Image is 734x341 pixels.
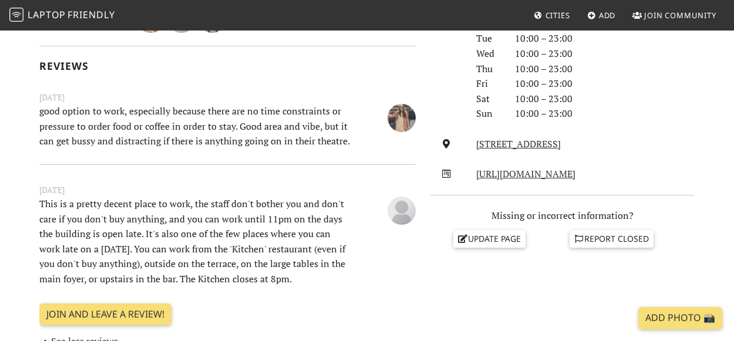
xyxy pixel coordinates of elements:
[599,10,616,21] span: Add
[546,10,570,21] span: Cities
[388,197,416,225] img: blank-535327c66bd565773addf3077783bbfce4b00ec00e9fd257753287c682c7fa38.png
[529,5,575,26] a: Cities
[469,46,508,62] div: Wed
[39,60,416,72] h2: Reviews
[583,5,621,26] a: Add
[476,137,561,150] a: [STREET_ADDRESS]
[28,8,66,21] span: Laptop
[32,91,423,104] small: [DATE]
[570,230,654,248] a: Report closed
[388,110,416,123] span: Fátima González
[469,62,508,77] div: Thu
[388,104,416,132] img: 4035-fatima.jpg
[39,303,171,326] a: Join and leave a review!
[32,104,358,149] p: good option to work, especially because there are no time constraints or pressure to order food o...
[453,230,526,248] a: Update page
[508,106,702,121] div: 10:00 – 23:00
[9,8,23,22] img: LaptopFriendly
[68,8,115,21] span: Friendly
[644,10,716,21] span: Join Community
[508,92,702,107] div: 10:00 – 23:00
[469,106,508,121] div: Sun
[32,184,423,197] small: [DATE]
[430,208,695,224] p: Missing or incorrect information?
[388,203,416,216] span: Anonymous
[476,167,575,180] a: [URL][DOMAIN_NAME]
[469,76,508,92] div: Fri
[508,46,702,62] div: 10:00 – 23:00
[469,31,508,46] div: Tue
[508,31,702,46] div: 10:00 – 23:00
[469,92,508,107] div: Sat
[628,5,721,26] a: Join Community
[508,76,702,92] div: 10:00 – 23:00
[9,5,115,26] a: LaptopFriendly LaptopFriendly
[508,62,702,77] div: 10:00 – 23:00
[32,197,358,287] p: This is a pretty decent place to work, the staff don't bother you and don't care if you don't buy...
